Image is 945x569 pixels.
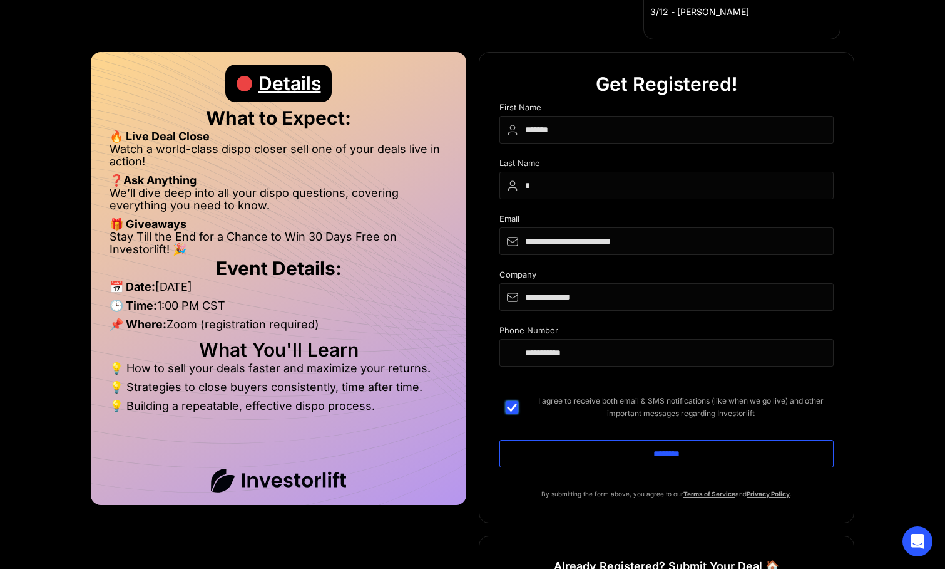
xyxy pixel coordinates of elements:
[216,257,342,279] strong: Event Details:
[499,326,834,339] div: Phone Number
[110,318,166,331] strong: 📌 Where:
[499,103,834,116] div: First Name
[499,214,834,227] div: Email
[110,280,155,293] strong: 📅 Date:
[683,490,735,498] a: Terms of Service
[258,65,321,102] div: Details
[110,318,447,337] li: Zoom (registration required)
[110,281,447,300] li: [DATE]
[110,381,447,400] li: 💡 Strategies to close buyers consistently, time after time.
[110,217,186,231] strong: 🎁 Giveaways
[596,65,738,103] div: Get Registered!
[110,300,447,318] li: 1:00 PM CST
[499,159,834,172] div: Last Name
[528,395,834,420] span: I agree to receive both email & SMS notifications (like when we go live) and other important mess...
[110,130,210,143] strong: 🔥 Live Deal Close
[110,174,197,187] strong: ❓Ask Anything
[110,362,447,381] li: 💡 How to sell your deals faster and maximize your returns.
[499,488,834,500] p: By submitting the form above, you agree to our and .
[110,400,447,412] li: 💡 Building a repeatable, effective dispo process.
[110,187,447,218] li: We’ll dive deep into all your dispo questions, covering everything you need to know.
[110,231,447,256] li: Stay Till the End for a Chance to Win 30 Days Free on Investorlift! 🎉
[499,270,834,283] div: Company
[747,490,790,498] a: Privacy Policy
[206,107,351,129] strong: What to Expect:
[499,103,834,488] form: DIspo Day Main Form
[110,143,447,174] li: Watch a world-class dispo closer sell one of your deals live in action!
[902,526,932,556] div: Open Intercom Messenger
[110,343,447,356] h2: What You'll Learn
[110,299,157,312] strong: 🕒 Time:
